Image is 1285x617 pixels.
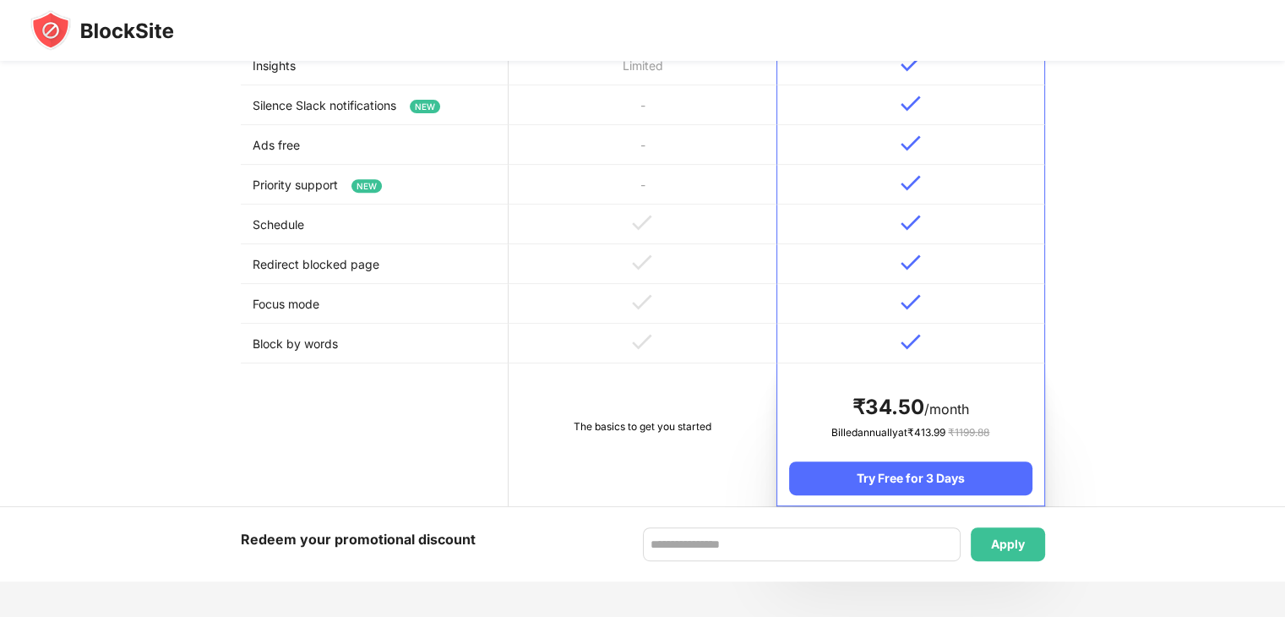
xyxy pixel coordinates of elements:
img: v-blue.svg [901,294,921,310]
img: v-grey.svg [632,294,652,310]
img: v-blue.svg [901,334,921,350]
div: /month [789,394,1032,421]
td: Silence Slack notifications [241,85,509,125]
div: Try Free for 3 Days [789,461,1032,495]
td: Focus mode [241,284,509,324]
div: Redeem your promotional discount [241,527,476,552]
td: Priority support [241,165,509,205]
td: Block by words [241,324,509,363]
td: Insights [241,46,509,85]
img: v-blue.svg [901,175,921,191]
div: Apply [991,538,1025,551]
div: Billed annually at ₹ 413.99 [789,424,1032,441]
img: v-blue.svg [901,215,921,231]
img: v-blue.svg [901,135,921,151]
img: v-grey.svg [632,215,652,231]
img: v-grey.svg [632,334,652,350]
div: The basics to get you started [520,418,765,435]
img: v-grey.svg [632,254,652,270]
img: blocksite-icon-black.svg [30,10,174,51]
img: v-blue.svg [901,56,921,72]
span: NEW [351,179,382,193]
td: - [509,165,776,205]
td: Redirect blocked page [241,244,509,284]
span: ₹ 1199.88 [948,426,989,439]
span: ₹ 34.50 [852,395,924,419]
td: - [509,125,776,165]
span: NEW [410,100,440,113]
td: Ads free [241,125,509,165]
td: Limited [509,46,776,85]
img: v-blue.svg [901,254,921,270]
td: Schedule [241,205,509,244]
td: - [509,85,776,125]
img: v-blue.svg [901,96,921,112]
